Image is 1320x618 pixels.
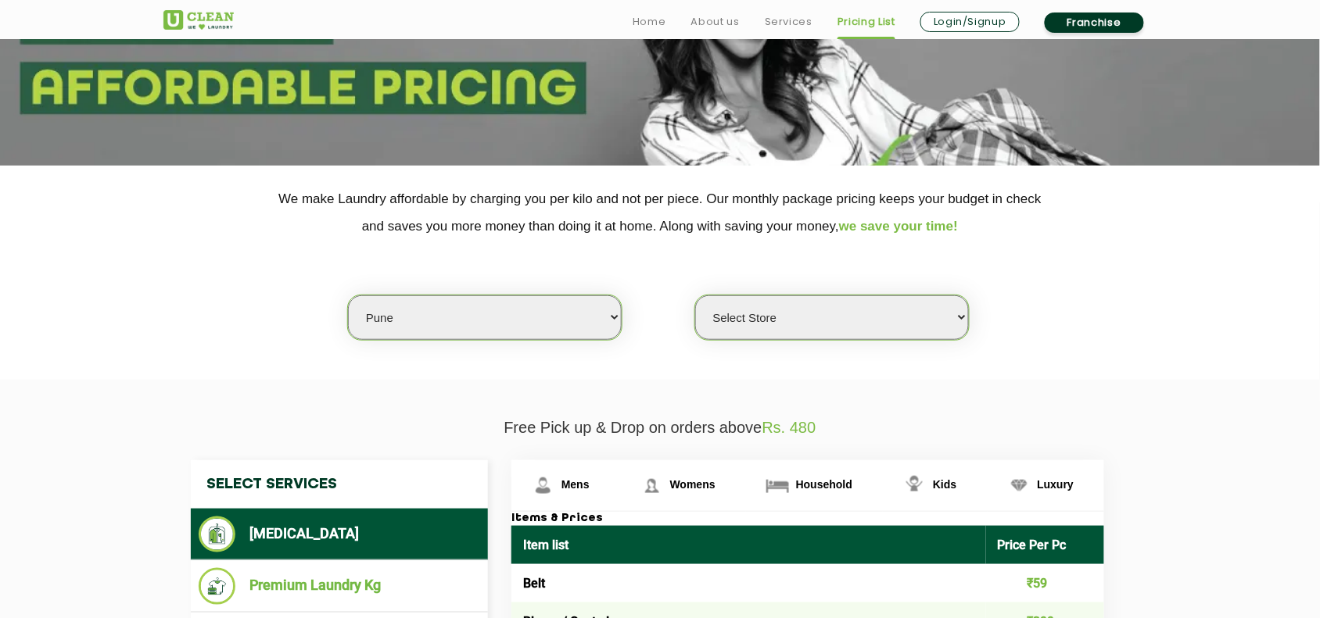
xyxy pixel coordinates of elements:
span: Luxury [1038,478,1074,491]
a: About us [691,13,740,31]
span: Household [796,478,852,491]
h3: Items & Prices [511,512,1104,526]
a: Home [633,13,666,31]
p: Free Pick up & Drop on orders above [163,419,1157,437]
li: [MEDICAL_DATA] [199,516,480,552]
img: Household [764,472,791,499]
p: We make Laundry affordable by charging you per kilo and not per piece. Our monthly package pricin... [163,185,1157,240]
a: Services [765,13,812,31]
img: UClean Laundry and Dry Cleaning [163,10,234,30]
span: Mens [561,478,590,491]
img: Mens [529,472,557,499]
span: Womens [670,478,716,491]
td: Belt [511,564,986,602]
img: Luxury [1006,472,1033,499]
span: Rs. 480 [762,419,816,436]
th: Item list [511,526,986,564]
span: we save your time! [839,219,958,234]
img: Dry Cleaning [199,516,235,552]
img: Womens [638,472,665,499]
td: ₹59 [986,564,1105,602]
a: Login/Signup [920,12,1020,32]
a: Franchise [1045,13,1144,33]
h4: Select Services [191,460,488,509]
img: Kids [901,472,928,499]
img: Premium Laundry Kg [199,568,235,605]
li: Premium Laundry Kg [199,568,480,605]
span: Kids [933,478,956,491]
a: Pricing List [838,13,895,31]
th: Price Per Pc [986,526,1105,564]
